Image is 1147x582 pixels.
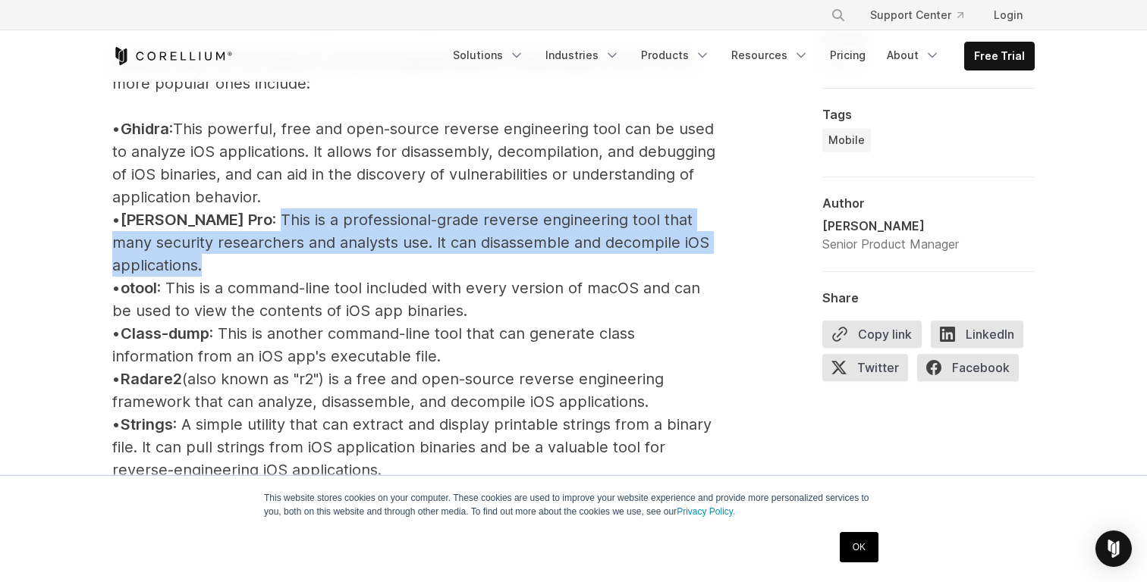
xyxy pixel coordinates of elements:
[821,42,875,69] a: Pricing
[822,196,1035,211] div: Author
[822,107,1035,122] div: Tags
[982,2,1035,29] a: Login
[121,120,169,138] span: Ghidra
[632,42,719,69] a: Products
[822,128,871,152] a: Mobile
[822,217,959,235] div: [PERSON_NAME]
[121,415,173,433] span: Strings
[858,2,976,29] a: Support Center
[444,42,1035,70] div: Navigation Menu
[840,532,878,562] a: OK
[822,290,1035,305] div: Share
[121,279,157,297] span: otool
[931,321,1023,348] span: LinkedIn
[112,47,233,65] a: Corellium Home
[536,42,629,69] a: Industries
[812,2,1035,29] div: Navigation Menu
[878,42,949,69] a: About
[917,354,1028,387] a: Facebook
[931,321,1032,354] a: LinkedIn
[722,42,818,69] a: Resources
[121,211,272,229] span: [PERSON_NAME] Pro
[677,506,735,517] a: Privacy Policy.
[121,370,182,388] span: Radare2
[1095,530,1132,567] div: Open Intercom Messenger
[825,2,852,29] button: Search
[828,133,865,148] span: Mobile
[822,354,917,387] a: Twitter
[917,354,1019,381] span: Facebook
[264,491,883,518] p: This website stores cookies on your computer. These cookies are used to improve your website expe...
[822,321,922,348] button: Copy link
[822,354,908,381] span: Twitter
[121,324,209,343] span: Class-dump
[169,120,173,138] span: :
[444,42,533,69] a: Solutions
[965,42,1034,70] a: Free Trial
[822,235,959,253] div: Senior Product Manager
